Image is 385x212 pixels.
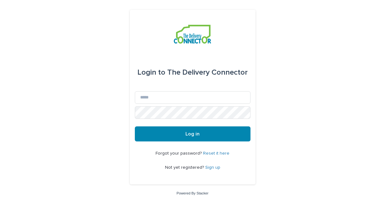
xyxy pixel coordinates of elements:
a: Sign up [205,165,220,170]
div: The Delivery Connector [137,64,248,81]
span: Log in [185,131,200,136]
a: Powered By Stacker [177,191,208,195]
a: Reset it here [203,151,229,156]
span: Login to [137,69,165,76]
span: Not yet registered? [165,165,205,170]
button: Log in [135,126,250,141]
span: Forgot your password? [156,151,203,156]
img: aCWQmA6OSGG0Kwt8cj3c [174,25,211,44]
